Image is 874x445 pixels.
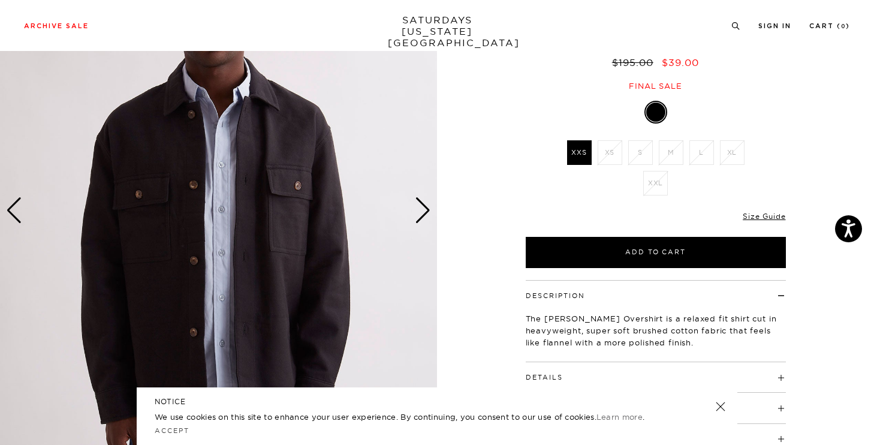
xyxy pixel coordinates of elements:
[758,23,791,29] a: Sign In
[155,411,677,423] p: We use cookies on this site to enhance your user experience. By continuing, you consent to our us...
[388,14,487,49] a: SATURDAYS[US_STATE][GEOGRAPHIC_DATA]
[743,212,785,221] a: Size Guide
[526,374,563,381] button: Details
[526,293,585,299] button: Description
[155,396,719,407] h5: NOTICE
[662,56,699,68] span: $39.00
[612,56,658,68] del: $195.00
[596,412,643,422] a: Learn more
[24,23,89,29] a: Archive Sale
[415,197,431,224] div: Next slide
[841,24,846,29] small: 0
[155,426,189,435] a: Accept
[524,81,788,91] div: Final sale
[526,237,786,268] button: Add to Cart
[809,23,850,29] a: Cart (0)
[6,197,22,224] div: Previous slide
[567,140,592,165] label: XXS
[526,312,786,348] p: The [PERSON_NAME] Overshirt is a relaxed fit shirt cut in heavyweight, super soft brushed cotton ...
